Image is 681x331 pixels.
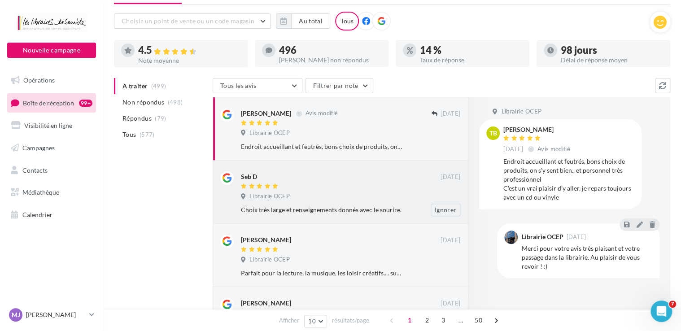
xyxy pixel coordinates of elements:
[249,192,290,200] span: Librairie OCEP
[441,300,460,308] span: [DATE]
[241,235,291,244] div: [PERSON_NAME]
[566,234,586,240] span: [DATE]
[335,12,359,30] div: Tous
[241,142,402,151] div: Endroit accueillant et feutrés, bons choix de produits, on s'y sent bien.. et personnel très prof...
[5,93,98,113] a: Boîte de réception99+
[489,129,497,138] span: TB
[24,122,72,129] span: Visibilité en ligne
[23,76,55,84] span: Opérations
[26,310,86,319] p: [PERSON_NAME]
[241,205,402,214] div: Choix très large et renseignements donnés avec le sourire.
[5,183,98,202] a: Médiathèque
[5,139,98,157] a: Campagnes
[454,313,468,327] span: ...
[471,313,486,327] span: 50
[441,110,460,118] span: [DATE]
[276,13,330,29] button: Au total
[501,108,541,116] span: Librairie OCEP
[122,114,152,123] span: Répondus
[79,100,92,107] div: 99+
[241,109,291,118] div: [PERSON_NAME]
[213,78,302,93] button: Tous les avis
[650,301,672,322] iframe: Intercom live chat
[503,145,523,153] span: [DATE]
[537,145,570,152] span: Avis modifié
[561,57,663,63] div: Délai de réponse moyen
[521,234,563,240] div: Librairie OCEP
[241,299,291,308] div: [PERSON_NAME]
[7,306,96,323] a: MJ [PERSON_NAME]
[669,301,676,308] span: 7
[155,115,166,122] span: (79)
[441,236,460,244] span: [DATE]
[306,78,373,93] button: Filtrer par note
[249,256,290,264] span: Librairie OCEP
[114,13,271,29] button: Choisir un point de vente ou un code magasin
[122,130,136,139] span: Tous
[304,315,327,327] button: 10
[138,57,240,64] div: Note moyenne
[279,316,299,325] span: Afficher
[22,144,55,152] span: Campagnes
[279,57,381,63] div: [PERSON_NAME] non répondus
[249,129,290,137] span: Librairie OCEP
[420,57,522,63] div: Taux de réponse
[561,45,663,55] div: 98 jours
[503,126,572,133] div: [PERSON_NAME]
[402,313,417,327] span: 1
[5,116,98,135] a: Visibilité en ligne
[503,157,634,202] div: Endroit accueillant et feutrés, bons choix de produits, on s'y sent bien.. et personnel très prof...
[305,110,338,117] span: Avis modifié
[12,310,20,319] span: MJ
[23,99,74,106] span: Boîte de réception
[138,45,240,56] div: 4.5
[431,204,460,216] button: Ignorer
[308,318,316,325] span: 10
[420,45,522,55] div: 14 %
[291,13,330,29] button: Au total
[7,43,96,58] button: Nouvelle campagne
[241,269,402,278] div: Parfait pour la lecture, la musique, les loisir créatifs.... super librairie
[420,313,434,327] span: 2
[22,188,59,196] span: Médiathèque
[5,205,98,224] a: Calendrier
[220,82,257,89] span: Tous les avis
[241,172,257,181] div: Seb D
[5,161,98,180] a: Contacts
[332,316,369,325] span: résultats/page
[279,45,381,55] div: 496
[436,313,450,327] span: 3
[521,244,652,271] div: Merci pour votre avis très plaisant et votre passage dans la librairie. Au plaisir de vous revoir...
[168,99,183,106] span: (498)
[5,71,98,90] a: Opérations
[22,211,52,218] span: Calendrier
[122,17,254,25] span: Choisir un point de vente ou un code magasin
[22,166,48,174] span: Contacts
[140,131,155,138] span: (577)
[122,98,164,107] span: Non répondus
[441,173,460,181] span: [DATE]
